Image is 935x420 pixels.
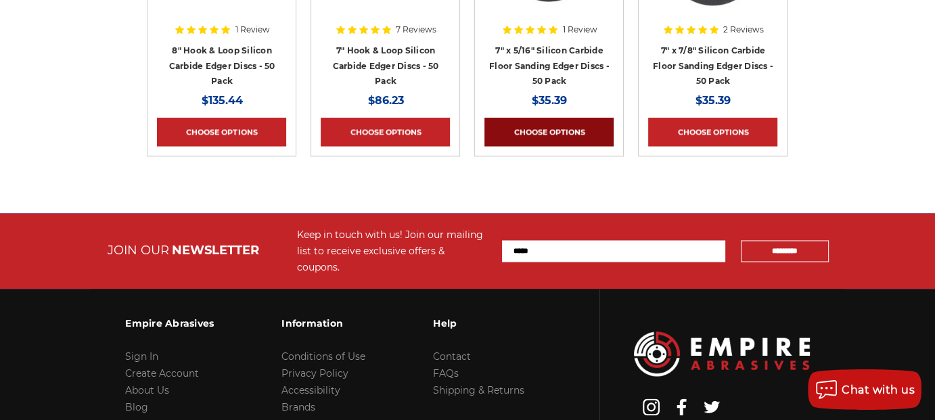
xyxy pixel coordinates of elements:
[808,369,921,410] button: Chat with us
[433,383,524,396] a: Shipping & Returns
[281,400,315,413] a: Brands
[281,367,348,379] a: Privacy Policy
[489,45,610,86] a: 7" x 5/16" Silicon Carbide Floor Sanding Edger Discs - 50 Pack
[157,118,286,146] a: Choose Options
[125,350,158,362] a: Sign In
[108,243,169,258] span: JOIN OUR
[332,45,438,86] a: 7" Hook & Loop Silicon Carbide Edger Discs - 50 Pack
[634,331,809,377] img: Empire Abrasives Logo Image
[235,26,269,34] span: 1 Review
[433,350,471,362] a: Contact
[433,367,459,379] a: FAQs
[723,26,764,34] span: 2 Reviews
[297,227,488,275] div: Keep in touch with us! Join our mailing list to receive exclusive offers & coupons.
[281,350,365,362] a: Conditions of Use
[168,45,275,86] a: 8" Hook & Loop Silicon Carbide Edger Discs - 50 Pack
[396,26,436,34] span: 7 Reviews
[321,118,450,146] a: Choose Options
[648,118,777,146] a: Choose Options
[172,243,259,258] span: NEWSLETTER
[695,94,731,107] span: $35.39
[125,383,169,396] a: About Us
[125,367,199,379] a: Create Account
[433,309,524,337] h3: Help
[532,94,567,107] span: $35.39
[281,383,340,396] a: Accessibility
[367,94,403,107] span: $86.23
[653,45,773,86] a: 7" x 7/8" Silicon Carbide Floor Sanding Edger Discs - 50 Pack
[281,309,365,337] h3: Information
[484,118,614,146] a: Choose Options
[201,94,242,107] span: $135.44
[125,400,148,413] a: Blog
[125,309,214,337] h3: Empire Abrasives
[842,383,915,396] span: Chat with us
[562,26,597,34] span: 1 Review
